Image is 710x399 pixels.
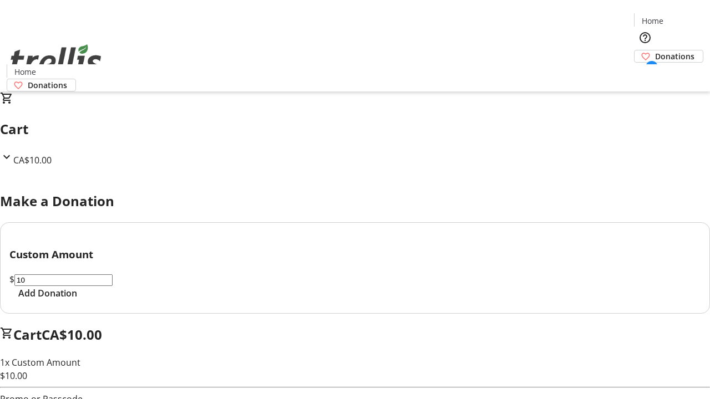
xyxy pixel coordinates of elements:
img: Orient E2E Organization gAGAplvE66's Logo [7,32,105,88]
span: Home [642,15,663,27]
a: Donations [634,50,703,63]
input: Donation Amount [14,274,113,286]
span: $ [9,273,14,285]
span: Donations [28,79,67,91]
span: Home [14,66,36,78]
a: Home [7,66,43,78]
a: Donations [7,79,76,91]
button: Help [634,27,656,49]
h3: Custom Amount [9,247,701,262]
button: Cart [634,63,656,85]
span: CA$10.00 [42,325,102,344]
button: Add Donation [9,287,86,300]
span: CA$10.00 [13,154,52,166]
span: Donations [655,50,694,62]
a: Home [635,15,670,27]
span: Add Donation [18,287,77,300]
